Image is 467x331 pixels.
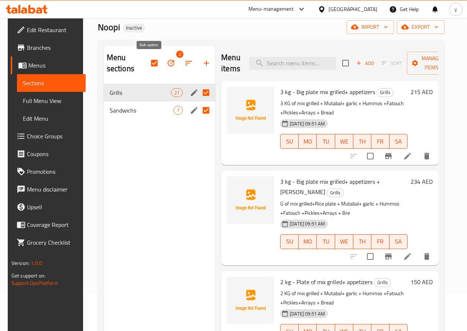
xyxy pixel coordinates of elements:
span: SA [392,236,405,247]
span: 2 kg - Plate of mix grilled+ appetizers [280,276,372,287]
input: search [249,57,336,70]
div: Grills [374,278,391,287]
a: Promotions [11,163,86,180]
span: Select to update [363,148,378,164]
a: Upsell [11,198,86,216]
h2: Menu sections [107,52,151,74]
span: Grills [110,88,171,97]
span: MO [302,236,314,247]
span: y [454,5,457,13]
span: Coverage Report [27,220,80,229]
span: FR [374,136,387,147]
button: SU [280,234,299,249]
button: MO [299,234,317,249]
span: Full Menu View [23,96,80,105]
a: Menu disclaimer [11,180,86,198]
img: 3 kg - Big plate mix grilled+ appetizers [227,87,274,134]
button: TU [317,234,335,249]
a: Support.OpsPlatform [11,278,58,288]
span: Upsell [27,203,80,211]
span: Coupons [27,149,80,158]
button: Manage items [407,52,456,75]
button: Branch-specific-item [380,248,397,265]
span: export [403,23,439,32]
p: 3 KG of mix grilled + Mutabal+ garlic + Hummos +Fatouch +Pickles+Arrays + Bread [280,99,408,117]
h6: 215 AED [411,87,433,97]
span: Menus [28,61,80,70]
span: Manage items [413,54,450,72]
a: Edit menu item [403,152,412,161]
button: TU [317,134,335,149]
span: TH [356,236,368,247]
button: import [347,20,394,34]
button: delete [418,147,436,165]
h6: 234 AED [411,176,433,187]
button: Add [353,58,377,69]
span: Inactive [123,25,145,31]
button: Add section [198,54,215,72]
span: WE [338,236,350,247]
span: import [353,23,388,32]
span: Sort sections [180,54,198,72]
a: Coupons [11,145,86,163]
span: TU [320,236,332,247]
span: 3 kg - Big plate mix grilled+ appetizers + [PERSON_NAME] [280,176,380,197]
h2: Menu items [221,52,240,74]
span: Edit Restaurant [27,25,80,34]
a: Full Menu View [17,92,86,110]
nav: Menu sections [104,81,215,122]
h6: 150 AED [411,277,433,287]
button: delete [418,248,436,265]
span: Noopi [98,19,120,35]
div: Grills [327,188,344,197]
div: Inactive [123,24,145,32]
span: TH [356,136,368,147]
button: WE [335,134,353,149]
span: 1.0.0 [31,258,42,268]
div: Grills21edit [104,84,215,101]
span: 2 [176,51,183,58]
button: SA [389,134,408,149]
span: Add item [353,58,377,69]
a: Choice Groups [11,127,86,145]
span: 21 [171,89,182,96]
div: Sandwichs7edit [104,101,215,119]
span: 3 kg - Big plate mix grilled+ appetizers [280,86,375,97]
span: Grills [374,278,391,287]
span: Grills [377,88,393,97]
button: FR [371,134,389,149]
span: Select section [338,55,353,71]
a: Edit Menu [17,110,86,127]
button: export [397,20,444,34]
button: edit [189,105,200,116]
button: FR [371,234,389,249]
span: Edit Menu [23,114,80,123]
a: Sections [17,74,86,92]
div: [GEOGRAPHIC_DATA] [329,5,377,13]
span: Sections [23,79,80,87]
span: FR [374,236,387,247]
button: MO [299,134,317,149]
span: WE [338,136,350,147]
a: Grocery Checklist [11,234,86,251]
div: items [174,106,183,115]
button: edit [189,87,200,98]
a: Coverage Report [11,216,86,234]
span: [DATE] 09:51 AM [287,220,328,227]
span: Grocery Checklist [27,238,80,247]
span: Promotions [27,167,80,176]
span: MO [302,136,314,147]
a: Branches [11,39,86,56]
span: Select all sections [147,55,162,71]
button: TH [353,134,371,149]
span: SU [284,236,296,247]
span: TU [320,136,332,147]
button: TH [353,234,371,249]
span: SA [392,136,405,147]
button: SU [280,134,299,149]
span: Version: [11,258,30,268]
img: 3 kg - Big plate mix grilled+ appetizers + Mandi Rice [227,176,274,224]
span: Get support on: [11,271,45,280]
span: SU [284,136,296,147]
